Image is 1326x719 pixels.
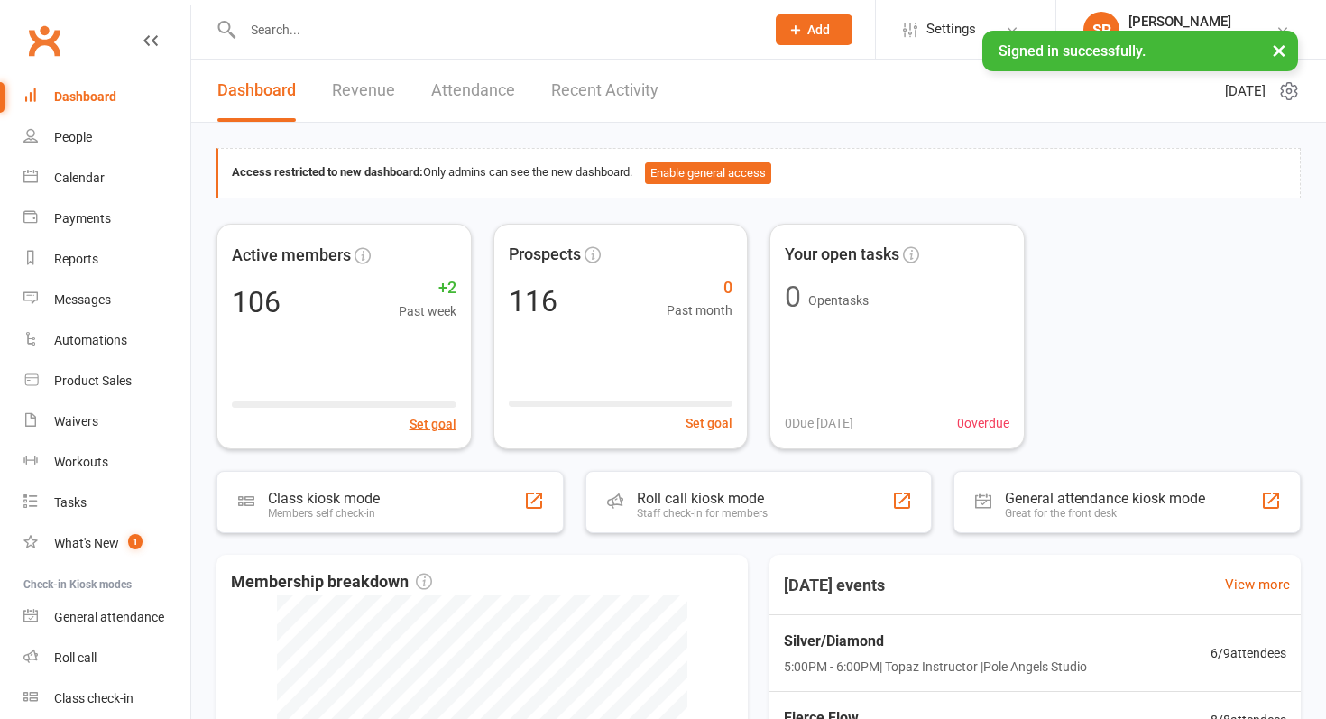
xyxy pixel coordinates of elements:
[54,610,164,624] div: General attendance
[23,442,190,483] a: Workouts
[551,60,658,122] a: Recent Activity
[232,162,1286,184] div: Only admins can see the new dashboard.
[54,650,97,665] div: Roll call
[637,490,768,507] div: Roll call kiosk mode
[128,534,143,549] span: 1
[785,282,801,311] div: 0
[399,300,456,320] span: Past week
[268,490,380,507] div: Class kiosk mode
[926,9,976,50] span: Settings
[217,60,296,122] a: Dashboard
[54,455,108,469] div: Workouts
[1225,80,1266,102] span: [DATE]
[22,18,67,63] a: Clubworx
[1005,507,1205,520] div: Great for the front desk
[23,401,190,442] a: Waivers
[1211,643,1286,663] span: 6 / 9 attendees
[686,413,732,433] button: Set goal
[1083,12,1119,48] div: SP
[232,242,351,268] span: Active members
[54,536,119,550] div: What's New
[785,242,899,268] span: Your open tasks
[23,280,190,320] a: Messages
[1005,490,1205,507] div: General attendance kiosk mode
[23,361,190,401] a: Product Sales
[410,413,456,433] button: Set goal
[23,198,190,239] a: Payments
[54,292,111,307] div: Messages
[509,287,557,316] div: 116
[637,507,768,520] div: Staff check-in for members
[645,162,771,184] button: Enable general access
[1128,30,1231,46] div: Pole Angels
[1263,31,1295,69] button: ×
[399,274,456,300] span: +2
[54,495,87,510] div: Tasks
[23,678,190,719] a: Class kiosk mode
[54,414,98,429] div: Waivers
[667,300,732,320] span: Past month
[54,211,111,226] div: Payments
[23,483,190,523] a: Tasks
[231,569,432,595] span: Membership breakdown
[237,17,752,42] input: Search...
[999,42,1146,60] span: Signed in successfully.
[23,77,190,117] a: Dashboard
[957,413,1009,433] span: 0 overdue
[54,171,105,185] div: Calendar
[785,413,853,433] span: 0 Due [DATE]
[667,275,732,301] span: 0
[23,117,190,158] a: People
[23,320,190,361] a: Automations
[431,60,515,122] a: Attendance
[23,239,190,280] a: Reports
[808,293,869,308] span: Open tasks
[54,691,134,705] div: Class check-in
[268,507,380,520] div: Members self check-in
[769,569,899,602] h3: [DATE] events
[1225,574,1290,595] a: View more
[23,158,190,198] a: Calendar
[1128,14,1231,30] div: [PERSON_NAME]
[784,657,1087,677] span: 5:00PM - 6:00PM | Topaz Instructor | Pole Angels Studio
[23,597,190,638] a: General attendance kiosk mode
[54,130,92,144] div: People
[54,333,127,347] div: Automations
[776,14,852,45] button: Add
[332,60,395,122] a: Revenue
[54,252,98,266] div: Reports
[23,523,190,564] a: What's New1
[784,630,1087,653] span: Silver/Diamond
[232,287,281,316] div: 106
[23,638,190,678] a: Roll call
[54,373,132,388] div: Product Sales
[232,165,423,179] strong: Access restricted to new dashboard:
[54,89,116,104] div: Dashboard
[807,23,830,37] span: Add
[509,242,581,268] span: Prospects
